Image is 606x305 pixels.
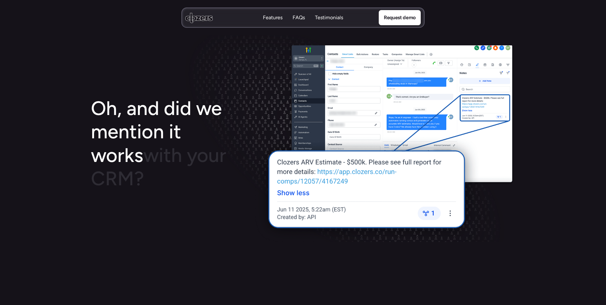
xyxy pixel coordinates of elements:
[91,143,231,190] span: with your CRM?
[263,21,282,28] p: Features
[263,14,282,21] p: Features
[315,14,343,21] a: TestimonialsTestimonials
[315,14,343,21] p: Testimonials
[315,21,343,28] p: Testimonials
[384,14,416,22] p: Request demo
[293,14,305,21] a: FAQsFAQs
[379,10,421,25] a: Request demo
[263,14,282,21] a: FeaturesFeatures
[91,97,242,191] h1: Oh, and did we mention it works
[293,14,305,21] p: FAQs
[293,21,305,28] p: FAQs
